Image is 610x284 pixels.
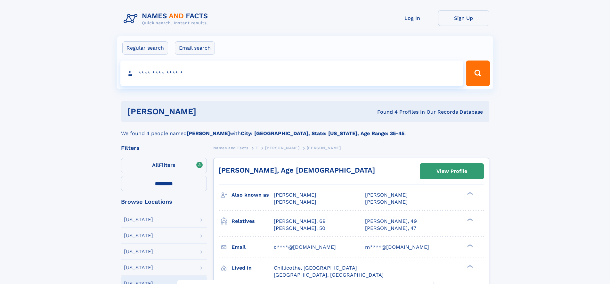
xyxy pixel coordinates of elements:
[365,218,417,225] a: [PERSON_NAME], 49
[438,10,489,26] a: Sign Up
[256,146,258,150] span: F
[124,249,153,254] div: [US_STATE]
[274,225,325,232] a: [PERSON_NAME], 50
[152,162,159,168] span: All
[466,243,473,247] div: ❯
[124,217,153,222] div: [US_STATE]
[274,272,384,278] span: [GEOGRAPHIC_DATA], [GEOGRAPHIC_DATA]
[274,199,316,205] span: [PERSON_NAME]
[466,264,473,268] div: ❯
[265,144,299,152] a: [PERSON_NAME]
[121,199,207,205] div: Browse Locations
[219,166,375,174] a: [PERSON_NAME], Age [DEMOGRAPHIC_DATA]
[121,145,207,151] div: Filters
[307,146,341,150] span: [PERSON_NAME]
[466,217,473,222] div: ❯
[274,218,326,225] a: [PERSON_NAME], 69
[175,41,215,55] label: Email search
[365,199,408,205] span: [PERSON_NAME]
[127,108,287,116] h1: [PERSON_NAME]
[187,130,230,136] b: [PERSON_NAME]
[120,61,463,86] input: search input
[241,130,404,136] b: City: [GEOGRAPHIC_DATA], State: [US_STATE], Age Range: 35-45
[365,192,408,198] span: [PERSON_NAME]
[274,192,316,198] span: [PERSON_NAME]
[121,10,213,28] img: Logo Names and Facts
[365,225,416,232] a: [PERSON_NAME], 47
[121,158,207,173] label: Filters
[122,41,168,55] label: Regular search
[232,190,274,200] h3: Also known as
[265,146,299,150] span: [PERSON_NAME]
[274,265,357,271] span: Chillicothe, [GEOGRAPHIC_DATA]
[256,144,258,152] a: F
[124,265,153,270] div: [US_STATE]
[287,109,483,116] div: Found 4 Profiles In Our Records Database
[420,164,484,179] a: View Profile
[232,263,274,273] h3: Lived in
[124,233,153,238] div: [US_STATE]
[121,122,489,137] div: We found 4 people named with .
[466,61,490,86] button: Search Button
[436,164,467,179] div: View Profile
[387,10,438,26] a: Log In
[232,242,274,253] h3: Email
[232,216,274,227] h3: Relatives
[466,191,473,196] div: ❯
[213,144,248,152] a: Names and Facts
